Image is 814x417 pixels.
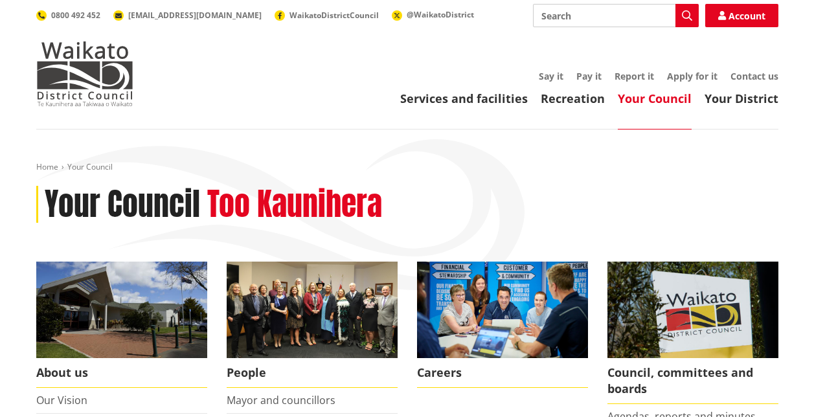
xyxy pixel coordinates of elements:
[45,186,200,223] h1: Your Council
[618,91,692,106] a: Your Council
[607,262,778,404] a: Waikato-District-Council-sign Council, committees and boards
[36,262,207,358] img: WDC Building 0015
[392,9,474,20] a: @WaikatoDistrict
[400,91,528,106] a: Services and facilities
[227,393,335,407] a: Mayor and councillors
[113,10,262,21] a: [EMAIL_ADDRESS][DOMAIN_NAME]
[730,70,778,82] a: Contact us
[36,162,778,173] nav: breadcrumb
[407,9,474,20] span: @WaikatoDistrict
[275,10,379,21] a: WaikatoDistrictCouncil
[51,10,100,21] span: 0800 492 452
[533,4,699,27] input: Search input
[539,70,563,82] a: Say it
[227,358,398,388] span: People
[667,70,718,82] a: Apply for it
[289,10,379,21] span: WaikatoDistrictCouncil
[36,393,87,407] a: Our Vision
[541,91,605,106] a: Recreation
[207,186,382,223] h2: Too Kaunihera
[128,10,262,21] span: [EMAIL_ADDRESS][DOMAIN_NAME]
[417,358,588,388] span: Careers
[36,358,207,388] span: About us
[607,358,778,404] span: Council, committees and boards
[36,41,133,106] img: Waikato District Council - Te Kaunihera aa Takiwaa o Waikato
[227,262,398,388] a: 2022 Council People
[417,262,588,388] a: Careers
[36,161,58,172] a: Home
[67,161,113,172] span: Your Council
[607,262,778,358] img: Waikato-District-Council-sign
[615,70,654,82] a: Report it
[576,70,602,82] a: Pay it
[36,10,100,21] a: 0800 492 452
[417,262,588,358] img: Office staff in meeting - Career page
[227,262,398,358] img: 2022 Council
[705,91,778,106] a: Your District
[36,262,207,388] a: WDC Building 0015 About us
[705,4,778,27] a: Account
